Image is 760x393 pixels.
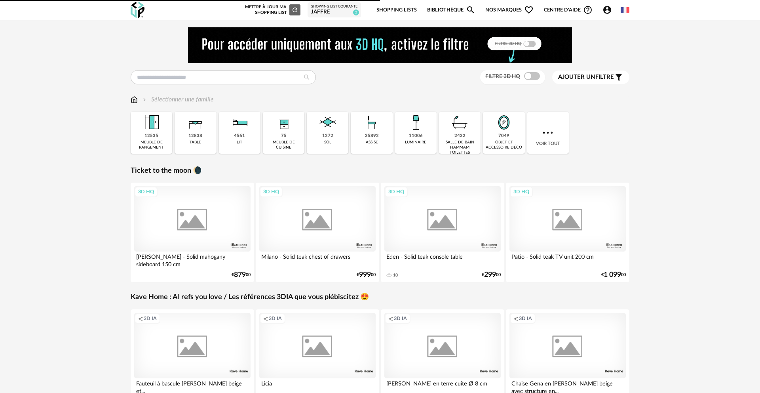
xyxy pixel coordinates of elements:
span: Creation icon [263,315,268,322]
img: svg+xml;base64,PHN2ZyB3aWR0aD0iMTYiIGhlaWdodD0iMTYiIHZpZXdCb3g9IjAgMCAxNiAxNiIgZmlsbD0ibm9uZSIgeG... [141,95,148,104]
div: objet et accessoire déco [485,140,522,150]
div: 10 [393,273,398,278]
span: 999 [359,272,371,278]
img: Meuble%20de%20rangement.png [141,112,162,133]
div: JAFFRE [311,9,357,16]
a: 3D HQ Patio - Solid teak TV unit 200 cm €1 09900 [506,183,629,282]
img: svg+xml;base64,PHN2ZyB3aWR0aD0iMTYiIGhlaWdodD0iMTciIHZpZXdCb3g9IjAgMCAxNiAxNyIgZmlsbD0ibm9uZSIgeG... [131,95,138,104]
a: Shopping List courante JAFFRE 2 [311,4,357,16]
div: 2432 [454,133,465,139]
img: Sol.png [317,112,338,133]
div: 12535 [144,133,158,139]
span: Nos marques [485,1,534,19]
div: € 00 [232,272,251,278]
a: 3D HQ Milano - Solid teak chest of drawers €99900 [256,183,379,282]
div: 3D HQ [385,187,408,197]
div: Milano - Solid teak chest of drawers [259,252,376,267]
a: Shopping Lists [376,1,417,19]
a: Ticket to the moon 🌘 [131,166,201,176]
span: Creation icon [513,315,518,322]
span: filtre [558,73,614,81]
span: 3D IA [269,315,282,322]
span: 2 [353,10,359,15]
div: 3D HQ [260,187,283,197]
span: Centre d'aideHelp Circle Outline icon [544,5,593,15]
div: 12838 [188,133,202,139]
div: meuble de rangement [133,140,170,150]
span: Account Circle icon [602,5,612,15]
img: Miroir.png [493,112,515,133]
a: BibliothèqueMagnify icon [427,1,475,19]
img: Luminaire.png [405,112,426,133]
div: 1272 [322,133,333,139]
div: Sélectionner une famille [141,95,214,104]
span: 3D IA [394,315,407,322]
img: Rangement.png [273,112,294,133]
div: luminaire [405,140,426,145]
div: table [190,140,201,145]
div: 11006 [409,133,423,139]
span: Heart Outline icon [524,5,534,15]
span: Magnify icon [466,5,475,15]
img: Assise.png [361,112,382,133]
img: more.7b13dc1.svg [541,126,555,140]
img: Table.png [185,112,206,133]
span: Refresh icon [291,8,298,12]
div: € 00 [482,272,501,278]
div: 75 [281,133,287,139]
div: 3D HQ [135,187,158,197]
img: OXP [131,2,144,18]
a: 3D HQ [PERSON_NAME] - Solid mahogany sideboard 150 cm €87900 [131,183,254,282]
a: Kave Home : AI refs you love / Les références 3DIA que vous plébiscitez 😍 [131,293,369,302]
span: Account Circle icon [602,5,616,15]
img: fr [621,6,629,14]
img: NEW%20NEW%20HQ%20NEW_V1.gif [188,27,572,63]
img: Salle%20de%20bain.png [449,112,471,133]
div: € 00 [601,272,626,278]
span: Ajouter un [558,74,595,80]
a: 3D HQ Eden - Solid teak console table 10 €29900 [381,183,504,282]
div: Voir tout [527,112,569,154]
div: meuble de cuisine [265,140,302,150]
span: Filtre 3D HQ [485,74,520,79]
div: sol [324,140,331,145]
img: Literie.png [229,112,250,133]
span: 879 [234,272,246,278]
span: Help Circle Outline icon [583,5,593,15]
div: 4561 [234,133,245,139]
div: lit [237,140,242,145]
div: 7049 [498,133,509,139]
div: Eden - Solid teak console table [384,252,501,267]
div: 35892 [365,133,379,139]
div: Mettre à jour ma Shopping List [243,4,300,15]
span: Creation icon [138,315,143,322]
span: Creation icon [388,315,393,322]
div: Shopping List courante [311,4,357,9]
div: salle de bain hammam toilettes [441,140,478,155]
span: 3D IA [144,315,157,322]
div: [PERSON_NAME] - Solid mahogany sideboard 150 cm [134,252,251,267]
div: Patio - Solid teak TV unit 200 cm [509,252,626,267]
div: 3D HQ [510,187,533,197]
div: € 00 [357,272,376,278]
span: Filter icon [614,72,623,82]
span: 299 [484,272,496,278]
div: assise [366,140,378,145]
span: 3D IA [519,315,532,322]
span: 1 099 [604,272,621,278]
button: Ajouter unfiltre Filter icon [552,71,629,84]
